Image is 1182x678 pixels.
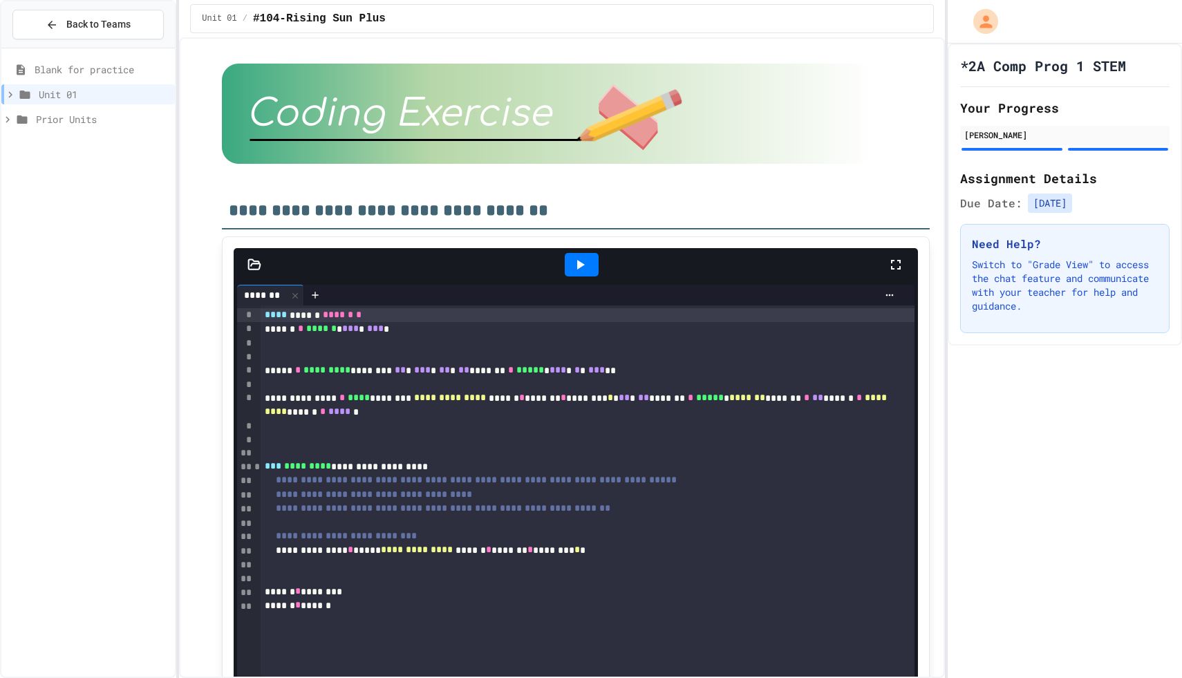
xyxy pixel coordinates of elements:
span: Unit 01 [202,13,236,24]
button: Back to Teams [12,10,164,39]
span: #104-Rising Sun Plus [253,10,386,27]
p: Switch to "Grade View" to access the chat feature and communicate with your teacher for help and ... [972,258,1158,313]
span: Blank for practice [35,62,169,77]
span: Back to Teams [66,17,131,32]
div: My Account [959,6,1002,37]
h2: Your Progress [960,98,1170,117]
h1: *2A Comp Prog 1 STEM [960,56,1126,75]
div: [PERSON_NAME] [964,129,1165,141]
span: Due Date: [960,195,1022,211]
h2: Assignment Details [960,169,1170,188]
span: [DATE] [1028,194,1072,213]
span: Unit 01 [39,87,169,102]
span: Prior Units [36,112,169,126]
span: / [243,13,247,24]
h3: Need Help? [972,236,1158,252]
